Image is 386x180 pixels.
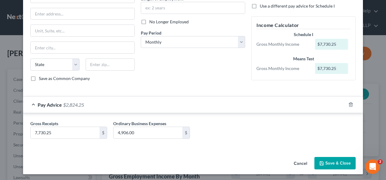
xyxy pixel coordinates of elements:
[253,41,312,47] div: Gross Monthly Income
[260,3,335,8] span: Use a different pay advice for Schedule I
[315,39,348,50] div: $7,730.25
[63,102,84,108] span: $2,824.25
[31,127,100,138] input: 0.00
[31,42,134,53] input: Enter city...
[365,159,380,174] iframe: Intercom live chat
[256,22,350,29] h5: Income Calculator
[253,65,312,72] div: Gross Monthly Income
[256,56,350,62] div: Means Test
[378,159,383,164] span: 2
[315,63,348,74] div: $7,730.25
[149,19,189,24] span: No Longer Employed
[100,127,107,138] div: $
[39,76,90,81] span: Save as Common Company
[38,102,62,108] span: Pay Advice
[256,32,350,38] div: Schedule I
[30,120,58,127] label: Gross Receipts
[141,2,245,14] input: ex: 2 years
[113,120,166,127] label: Ordinary Business Expenses
[289,158,312,170] button: Cancel
[31,8,134,20] input: Enter address...
[86,58,135,71] input: Enter zip...
[182,127,190,138] div: $
[31,25,134,36] input: Unit, Suite, etc...
[113,127,182,138] input: 0.00
[314,157,356,170] button: Save & Close
[141,30,161,35] span: Pay Period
